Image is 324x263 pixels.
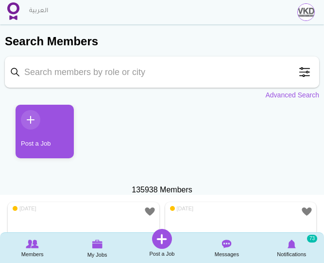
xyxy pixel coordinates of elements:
[288,240,296,248] img: Notifications
[170,205,194,212] span: [DATE]
[16,105,74,158] a: Post a Job
[194,234,259,262] a: Messages Messages
[150,249,175,259] span: Post a Job
[8,105,67,166] li: 1 / 1
[21,249,44,259] span: Members
[7,2,19,20] img: Home
[265,90,319,100] a: Advanced Search
[222,240,232,248] img: Messages
[259,234,324,262] a: Notifications Notifications 73
[5,33,319,50] h2: Search Members
[92,240,102,248] img: My Jobs
[87,250,107,260] span: My Jobs
[130,229,194,259] a: Post a Job Post a Job
[144,206,156,218] a: Add to Favourites
[307,235,317,243] small: 73
[152,229,172,249] img: Post a Job
[65,234,129,262] a: My Jobs My Jobs
[277,249,306,259] span: Notifications
[5,185,319,196] div: 135938 Members
[26,240,39,248] img: Browse Members
[5,56,319,88] input: Search members by role or city
[215,249,239,259] span: Messages
[13,205,36,212] span: [DATE]
[301,206,313,218] a: Add to Favourites
[24,1,53,21] a: العربية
